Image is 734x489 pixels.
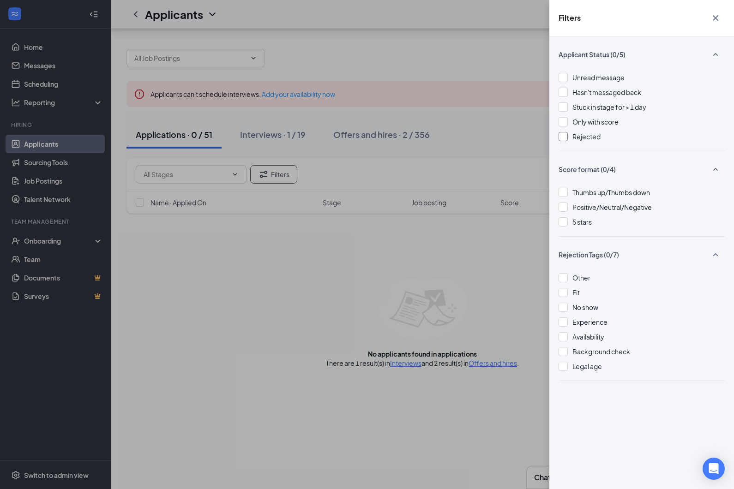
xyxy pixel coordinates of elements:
button: SmallChevronUp [706,161,725,178]
span: Rejected [572,132,601,141]
svg: SmallChevronUp [710,49,721,60]
span: Experience [572,318,608,326]
button: SmallChevronUp [706,246,725,263]
span: Fit [572,288,580,297]
svg: SmallChevronUp [710,249,721,260]
span: Thumbs up/Thumbs down [572,188,650,197]
span: Applicant Status (0/5) [559,50,626,59]
span: Only with score [572,118,619,126]
svg: SmallChevronUp [710,164,721,175]
svg: Cross [710,12,721,24]
span: Score format (0/4) [559,165,616,174]
span: No show [572,303,598,311]
span: Stuck in stage for > 1 day [572,103,646,111]
button: SmallChevronUp [706,46,725,63]
button: Cross [706,9,725,27]
div: Open Intercom Messenger [703,458,725,480]
span: Other [572,274,590,282]
span: 5 stars [572,218,592,226]
span: Unread message [572,73,625,82]
span: Availability [572,333,604,341]
span: Rejection Tags (0/7) [559,250,619,259]
span: Legal age [572,362,602,370]
h5: Filters [559,13,581,23]
span: Background check [572,347,630,356]
span: Positive/Neutral/Negative [572,203,652,211]
span: Hasn't messaged back [572,88,641,96]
